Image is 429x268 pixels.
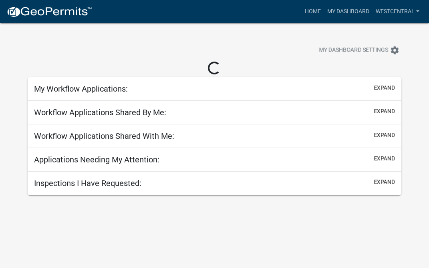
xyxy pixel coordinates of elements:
h5: Workflow Applications Shared With Me: [34,131,174,141]
span: My Dashboard Settings [319,46,388,55]
a: My Dashboard [324,4,373,19]
button: expand [374,154,395,163]
i: settings [390,46,399,55]
h5: Applications Needing My Attention: [34,155,159,164]
button: expand [374,178,395,186]
button: expand [374,84,395,92]
h5: Workflow Applications Shared By Me: [34,108,166,117]
h5: Inspections I Have Requested: [34,178,141,188]
button: My Dashboard Settingssettings [313,42,406,58]
button: expand [374,107,395,116]
h5: My Workflow Applications: [34,84,128,94]
a: Home [302,4,324,19]
button: expand [374,131,395,139]
a: westcentral [373,4,423,19]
